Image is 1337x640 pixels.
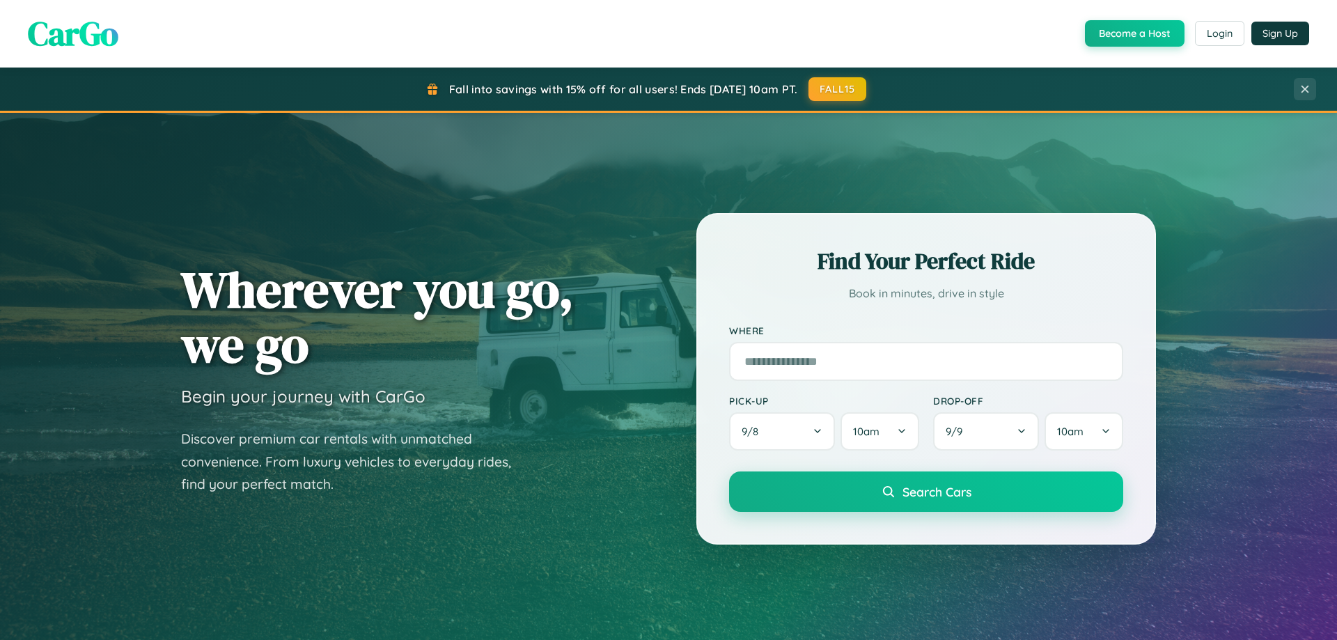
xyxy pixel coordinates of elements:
[1251,22,1309,45] button: Sign Up
[729,283,1123,304] p: Book in minutes, drive in style
[1085,20,1184,47] button: Become a Host
[902,484,971,499] span: Search Cars
[946,425,969,438] span: 9 / 9
[729,325,1123,336] label: Where
[808,77,867,101] button: FALL15
[840,412,919,451] button: 10am
[449,82,798,96] span: Fall into savings with 15% off for all users! Ends [DATE] 10am PT.
[933,395,1123,407] label: Drop-off
[1057,425,1084,438] span: 10am
[729,412,835,451] button: 9/8
[181,428,529,496] p: Discover premium car rentals with unmatched convenience. From luxury vehicles to everyday rides, ...
[853,425,879,438] span: 10am
[28,10,118,56] span: CarGo
[181,386,425,407] h3: Begin your journey with CarGo
[729,395,919,407] label: Pick-up
[1195,21,1244,46] button: Login
[729,246,1123,276] h2: Find Your Perfect Ride
[742,425,765,438] span: 9 / 8
[1045,412,1123,451] button: 10am
[181,262,574,372] h1: Wherever you go, we go
[933,412,1039,451] button: 9/9
[729,471,1123,512] button: Search Cars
